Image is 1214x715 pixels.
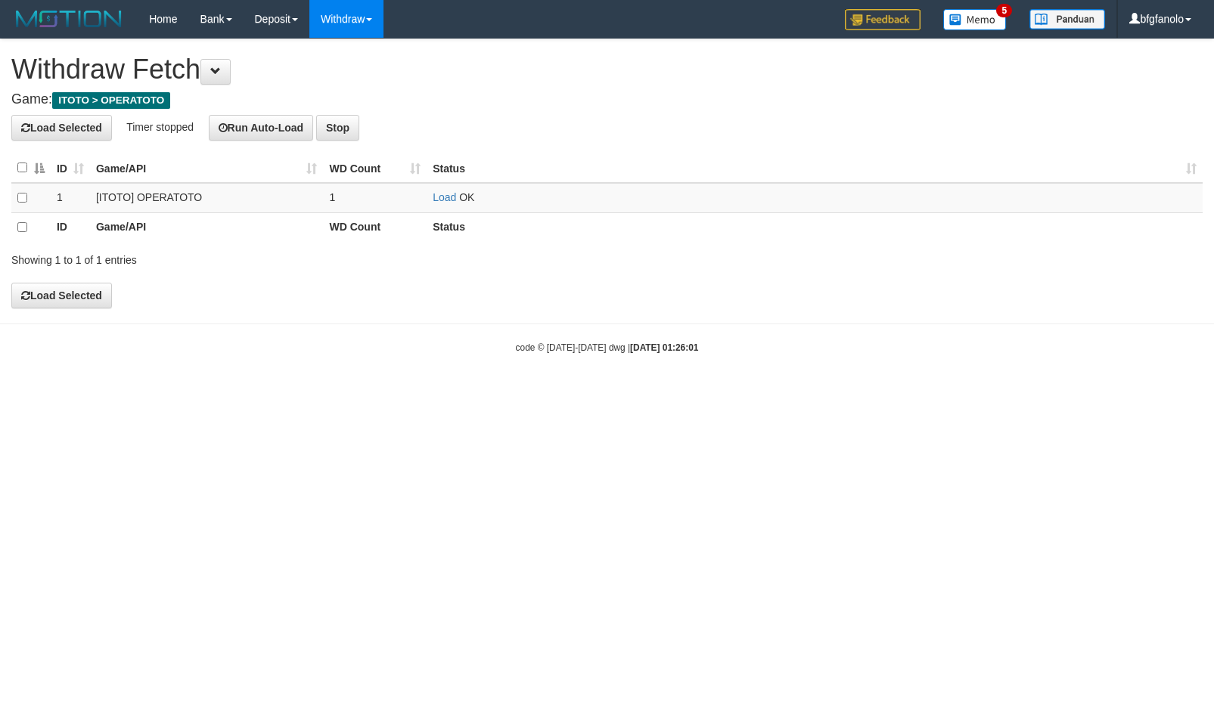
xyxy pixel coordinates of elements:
[630,342,698,353] strong: [DATE] 01:26:01
[90,153,323,183] th: Game/API: activate to sort column ascending
[90,183,323,213] td: [ITOTO] OPERATOTO
[11,92,1203,107] h4: Game:
[209,115,314,141] button: Run Auto-Load
[52,92,170,109] span: ITOTO > OPERATOTO
[996,4,1012,17] span: 5
[427,153,1203,183] th: Status: activate to sort column ascending
[126,120,194,132] span: Timer stopped
[845,9,921,30] img: Feedback.jpg
[427,212,1203,242] th: Status
[11,283,112,308] button: Load Selected
[516,342,699,353] small: code © [DATE]-[DATE] dwg |
[51,183,90,213] td: 1
[459,191,474,203] span: OK
[329,191,335,203] span: 1
[11,115,112,141] button: Load Selected
[11,54,1203,85] h1: Withdraw Fetch
[51,153,90,183] th: ID: activate to sort column ascending
[943,9,1007,30] img: Button%20Memo.svg
[51,212,90,242] th: ID
[323,212,427,242] th: WD Count
[11,8,126,30] img: MOTION_logo.png
[323,153,427,183] th: WD Count: activate to sort column ascending
[316,115,359,141] button: Stop
[433,191,456,203] a: Load
[1029,9,1105,29] img: panduan.png
[90,212,323,242] th: Game/API
[11,246,495,268] div: Showing 1 to 1 of 1 entries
